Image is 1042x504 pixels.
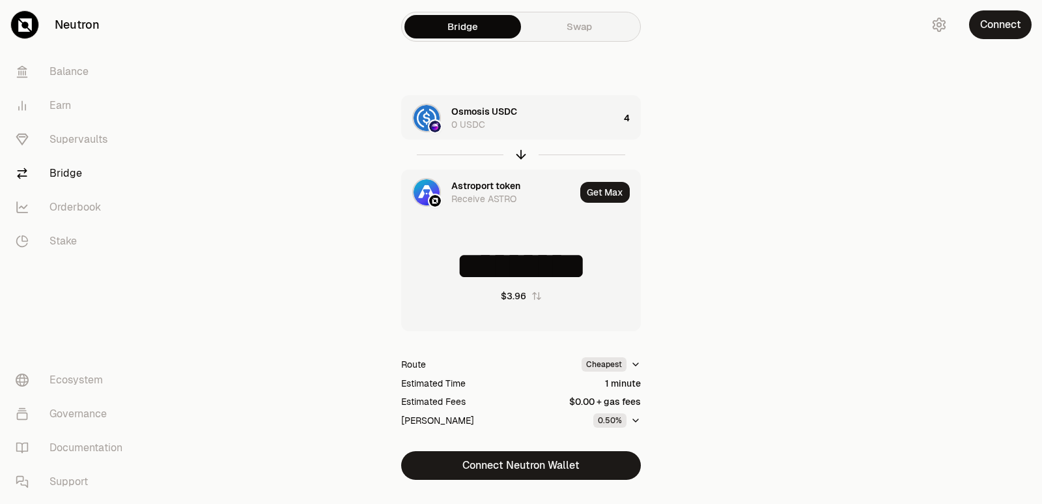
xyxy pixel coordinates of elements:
[582,357,627,372] div: Cheapest
[402,96,619,140] div: USDC LogoOsmosis LogoOsmosis USDC0 USDC
[5,55,141,89] a: Balance
[969,10,1032,39] button: Connect
[5,123,141,156] a: Supervaults
[401,377,466,390] div: Estimated Time
[582,357,641,372] button: Cheapest
[401,451,641,480] button: Connect Neutron Wallet
[593,413,627,428] div: 0.50%
[414,179,440,205] img: ASTRO Logo
[5,156,141,190] a: Bridge
[521,15,638,38] a: Swap
[569,395,641,408] div: $0.00 + gas fees
[429,121,441,132] img: Osmosis Logo
[401,358,426,371] div: Route
[429,195,441,207] img: Neutron Logo
[404,15,521,38] a: Bridge
[414,105,440,131] img: USDC Logo
[451,179,520,192] div: Astroport token
[5,89,141,123] a: Earn
[5,465,141,499] a: Support
[5,431,141,465] a: Documentation
[5,224,141,258] a: Stake
[580,182,630,203] button: Get Max
[401,395,466,408] div: Estimated Fees
[593,413,641,428] button: 0.50%
[451,192,516,205] div: Receive ASTRO
[402,96,640,140] button: USDC LogoOsmosis LogoOsmosis USDC0 USDC4
[451,105,517,118] div: Osmosis USDC
[501,289,526,303] div: $3.96
[402,170,575,215] div: ASTRO LogoNeutron LogoAstroport tokenReceive ASTRO
[5,363,141,397] a: Ecosystem
[501,289,542,303] button: $3.96
[605,377,641,390] div: 1 minute
[5,397,141,431] a: Governance
[401,414,474,427] div: [PERSON_NAME]
[5,190,141,224] a: Orderbook
[451,118,485,131] div: 0 USDC
[624,96,640,140] div: 4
